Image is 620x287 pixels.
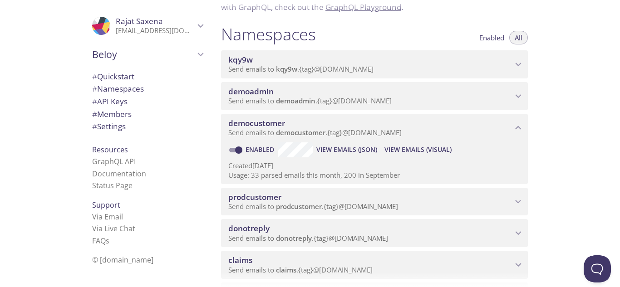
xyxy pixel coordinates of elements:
[509,31,528,44] button: All
[276,96,315,105] span: demoadmin
[221,251,528,279] div: claims namespace
[92,236,109,246] a: FAQ
[381,142,455,157] button: View Emails (Visual)
[228,64,374,73] span: Send emails to . {tag} @[DOMAIN_NAME]
[92,169,146,179] a: Documentation
[474,31,510,44] button: Enabled
[221,219,528,247] div: donotreply namespace
[228,161,521,170] p: Created [DATE]
[221,82,528,110] div: demoadmin namespace
[85,95,210,108] div: API Keys
[85,11,210,41] div: Rajat Saxena
[228,265,373,274] span: Send emails to . {tag} @[DOMAIN_NAME]
[92,96,97,107] span: #
[92,121,126,131] span: Settings
[106,236,109,246] span: s
[228,202,398,211] span: Send emails to . {tag} @[DOMAIN_NAME]
[244,145,278,154] a: Enabled
[584,255,611,282] iframe: Help Scout Beacon - Open
[228,86,274,97] span: demoadmin
[221,50,528,78] div: kqy9w namespace
[92,48,195,61] span: Beloy
[85,70,210,83] div: Quickstart
[85,43,210,66] div: Beloy
[228,96,392,105] span: Send emails to . {tag} @[DOMAIN_NAME]
[92,96,128,107] span: API Keys
[316,144,377,155] span: View Emails (JSON)
[228,223,270,233] span: donotreply
[116,26,195,35] p: [EMAIL_ADDRESS][DOMAIN_NAME]
[221,24,316,44] h1: Namespaces
[85,108,210,121] div: Members
[92,83,97,94] span: #
[221,114,528,142] div: democustomer namespace
[92,180,133,190] a: Status Page
[228,118,285,128] span: democustomer
[85,120,210,133] div: Team Settings
[276,233,312,243] span: donotreply
[221,188,528,216] div: prodcustomer namespace
[92,156,136,166] a: GraphQL API
[92,224,135,233] a: Via Live Chat
[228,170,521,180] p: Usage: 33 parsed emails this month, 200 in September
[276,64,297,73] span: kqy9w
[92,212,123,222] a: Via Email
[92,109,132,119] span: Members
[92,71,97,82] span: #
[92,200,120,210] span: Support
[228,255,252,265] span: claims
[313,142,381,157] button: View Emails (JSON)
[92,83,144,94] span: Namespaces
[276,128,325,137] span: democustomer
[384,144,452,155] span: View Emails (Visual)
[92,71,134,82] span: Quickstart
[276,202,322,211] span: prodcustomer
[92,121,97,131] span: #
[85,83,210,95] div: Namespaces
[92,109,97,119] span: #
[116,16,163,26] span: Rajat Saxena
[276,265,296,274] span: claims
[228,192,281,202] span: prodcustomer
[228,54,253,65] span: kqy9w
[92,255,153,265] span: © [DOMAIN_NAME]
[92,145,128,155] span: Resources
[228,233,388,243] span: Send emails to . {tag} @[DOMAIN_NAME]
[228,128,402,137] span: Send emails to . {tag} @[DOMAIN_NAME]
